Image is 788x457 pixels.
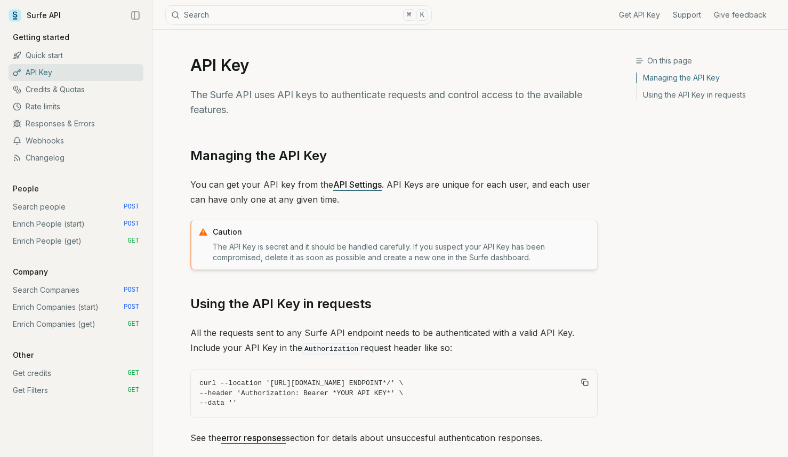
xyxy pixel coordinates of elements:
a: Webhooks [9,132,143,149]
a: Quick start [9,47,143,64]
a: Enrich People (get) GET [9,232,143,250]
p: The Surfe API uses API keys to authenticate requests and control access to the available features. [190,87,598,117]
a: Get API Key [619,10,660,20]
p: You can get your API key from the . API Keys are unique for each user, and each user can have onl... [190,177,598,207]
a: Surfe API [9,7,61,23]
a: Enrich Companies (start) POST [9,299,143,316]
a: Get Filters GET [9,382,143,399]
a: Search Companies POST [9,282,143,299]
a: Managing the API Key [190,147,327,164]
p: All the requests sent to any Surfe API endpoint needs to be authenticated with a valid API Key. I... [190,325,598,357]
a: Search people POST [9,198,143,215]
span: GET [127,237,139,245]
a: error responses [221,432,286,443]
a: Get credits GET [9,365,143,382]
button: Search⌘K [165,5,432,25]
code: Authorization [302,343,360,355]
a: Using the API Key in requests [190,295,372,312]
span: GET [127,320,139,328]
button: Copy Text [577,374,593,390]
span: GET [127,386,139,395]
span: POST [124,286,139,294]
a: Credits & Quotas [9,81,143,98]
a: Enrich Companies (get) GET [9,316,143,333]
a: Changelog [9,149,143,166]
p: Getting started [9,32,74,43]
a: Support [673,10,701,20]
a: Using the API Key in requests [637,86,779,100]
h1: API Key [190,55,598,75]
a: API Key [9,64,143,81]
p: Caution [213,227,591,237]
h3: On this page [636,55,779,66]
a: Managing the API Key [637,73,779,86]
a: Rate limits [9,98,143,115]
kbd: K [416,9,428,21]
a: API Settings [333,179,382,190]
span: POST [124,203,139,211]
p: The API Key is secret and it should be handled carefully. If you suspect your API Key has been co... [213,242,591,263]
p: Company [9,267,52,277]
a: Enrich People (start) POST [9,215,143,232]
span: POST [124,303,139,311]
p: Other [9,350,38,360]
span: GET [127,369,139,378]
p: People [9,183,43,194]
a: Give feedback [714,10,767,20]
button: Collapse Sidebar [127,7,143,23]
p: See the section for details about unsuccesful authentication responses. [190,430,598,445]
a: Responses & Errors [9,115,143,132]
span: POST [124,220,139,228]
kbd: ⌘ [403,9,415,21]
code: curl --location '[URL][DOMAIN_NAME] ENDPOINT*/' \ --header 'Authorization: Bearer *YOUR API KEY*'... [199,379,589,408]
